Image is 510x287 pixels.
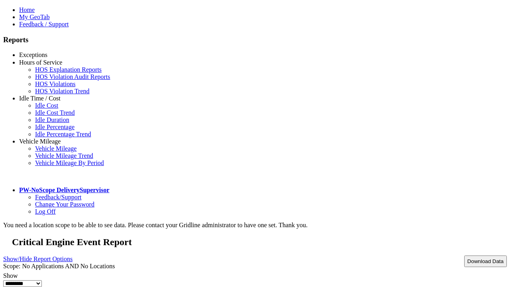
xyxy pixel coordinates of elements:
[35,124,75,130] a: Idle Percentage
[35,159,104,166] a: Vehicle Mileage By Period
[35,131,91,138] a: Idle Percentage Trend
[19,59,62,66] a: Hours of Service
[35,194,81,201] a: Feedback/Support
[19,187,109,193] a: PW-NoScope DeliverySupervisor
[35,145,76,152] a: Vehicle Mileage
[19,138,61,145] a: Vehicle Mileage
[19,21,69,28] a: Feedback / Support
[35,73,110,80] a: HOS Violation Audit Reports
[3,263,115,269] span: Scope: No Applications AND No Locations
[35,208,56,215] a: Log Off
[3,254,73,264] a: Show/Hide Report Options
[19,95,61,102] a: Idle Time / Cost
[3,272,18,279] label: Show
[12,237,507,248] h2: Critical Engine Event Report
[3,35,507,44] h3: Reports
[35,152,93,159] a: Vehicle Mileage Trend
[35,88,90,94] a: HOS Violation Trend
[35,109,75,116] a: Idle Cost Trend
[35,59,93,65] a: Critical Engine Events
[35,116,69,123] a: Idle Duration
[19,6,35,13] a: Home
[35,66,102,73] a: HOS Explanation Reports
[19,51,47,58] a: Exceptions
[35,201,94,208] a: Change Your Password
[464,256,507,267] button: Download Data
[35,81,75,87] a: HOS Violations
[19,14,50,20] a: My GeoTab
[3,222,507,229] div: You need a location scope to be able to see data. Please contact your Gridline administrator to h...
[35,102,58,109] a: Idle Cost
